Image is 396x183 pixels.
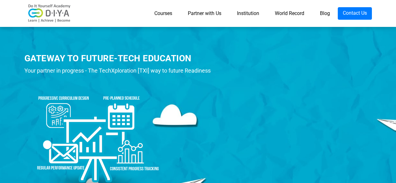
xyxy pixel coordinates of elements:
[147,7,180,20] a: Courses
[267,7,312,20] a: World Record
[24,52,223,64] div: GATEWAY TO FUTURE-TECH EDUCATION
[24,66,223,75] div: Your partner in progress - The TechXploration [TXI] way to future Readiness
[338,7,372,20] a: Contact Us
[229,7,267,20] a: Institution
[180,7,229,20] a: Partner with Us
[312,7,338,20] a: Blog
[24,4,75,23] img: logo-v2.png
